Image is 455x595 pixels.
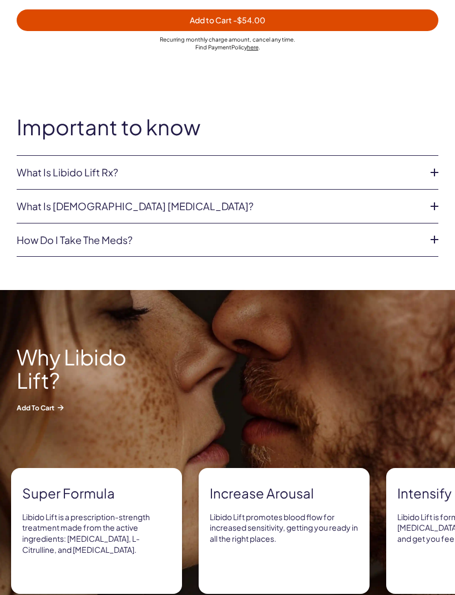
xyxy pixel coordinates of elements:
strong: Increase arousal [210,484,358,503]
p: Libido Lift is a prescription-strength treatment made from the active ingredients: [MEDICAL_DATA]... [22,512,171,555]
h2: Why Libido Lift? [17,345,150,392]
a: here [247,44,259,50]
span: Add to Cart [17,403,150,413]
span: - $54.00 [233,15,265,25]
strong: Super formula [22,484,171,503]
a: What is [DEMOGRAPHIC_DATA] [MEDICAL_DATA]? [17,201,421,212]
div: Recurring monthly charge amount , cancel any time. Policy . [17,35,438,51]
p: Libido Lift promotes blood flow for increased sensitivity, getting you ready in all the right pla... [210,512,358,545]
button: Add to Cart -$54.00 [17,9,438,31]
h2: Important to know [17,115,438,139]
span: Add to Cart [190,15,265,25]
a: What is Libido Lift Rx? [17,167,421,178]
a: How do I take the meds? [17,235,421,246]
span: Find Payment [195,44,231,50]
